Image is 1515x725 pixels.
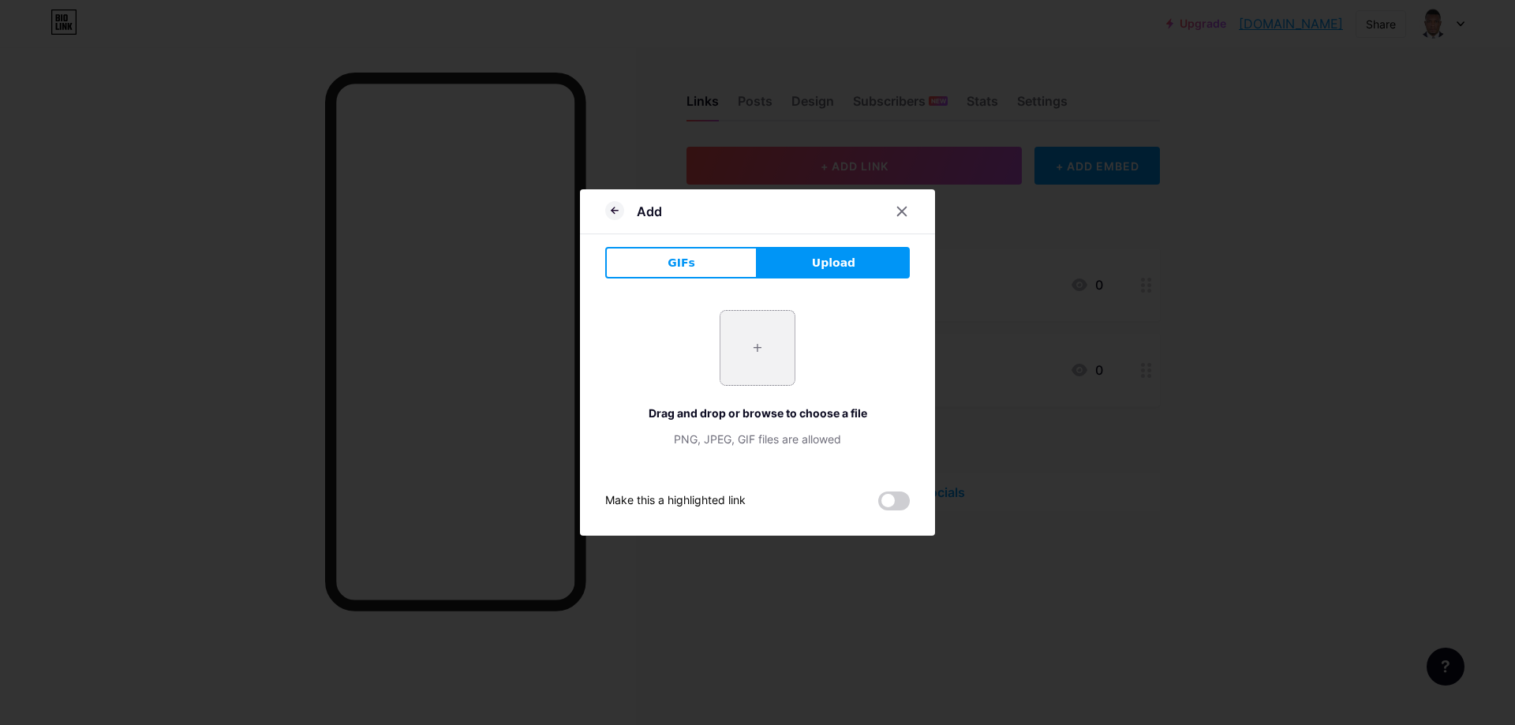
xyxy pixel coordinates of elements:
[605,431,910,447] div: PNG, JPEG, GIF files are allowed
[605,491,746,510] div: Make this a highlighted link
[668,255,695,271] span: GIFs
[605,405,910,421] div: Drag and drop or browse to choose a file
[757,247,910,278] button: Upload
[812,255,855,271] span: Upload
[637,202,662,221] div: Add
[605,247,757,278] button: GIFs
